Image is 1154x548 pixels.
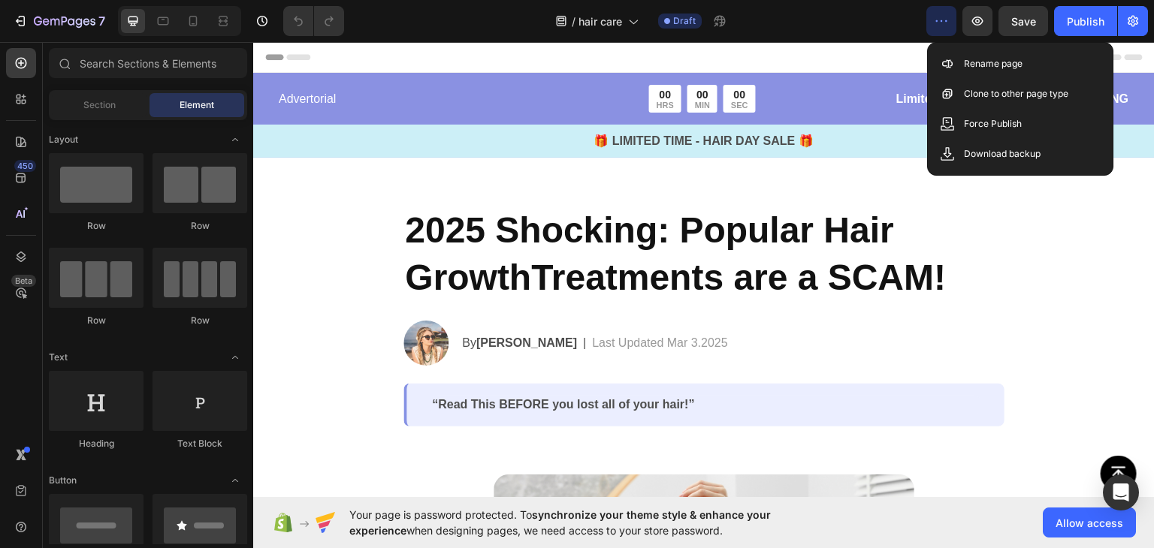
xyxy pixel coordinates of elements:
[209,292,324,310] p: By
[223,345,247,369] span: Toggle open
[964,86,1068,101] p: Clone to other page type
[14,160,36,172] div: 450
[349,507,829,538] span: Your page is password protected. To when designing pages, we need access to your store password.
[49,133,78,146] span: Layout
[153,314,247,327] div: Row
[964,146,1041,161] p: Download backup
[964,56,1023,71] p: Rename page
[153,219,247,233] div: Row
[442,46,457,59] div: 00
[330,292,333,310] p: |
[98,12,105,30] p: 7
[49,219,143,233] div: Row
[49,314,143,327] div: Row
[964,116,1022,131] p: Force Publish
[49,48,247,78] input: Search Sections & Elements
[2,90,900,108] p: 🎁 LIMITED TIME - HAIR DAY SALE 🎁
[1056,515,1123,531] span: Allow access
[179,355,726,371] p: “Read This BEFORE you lost all of your hair!”
[283,6,344,36] div: Undo/Redo
[478,59,495,68] p: SEC
[11,275,36,287] div: Beta
[1067,14,1104,29] div: Publish
[150,164,751,260] h2: 2025 Shocking: Popular Hair GrowthTreatments are a SCAM!
[150,279,195,324] img: gempages_585666060766675613-490441de-15c2-4ace-9bc7-5d0b04aff294.png
[442,59,457,68] p: MIN
[673,14,696,28] span: Draft
[223,294,324,307] strong: [PERSON_NAME]
[579,14,622,29] span: hair care
[83,98,116,112] span: Section
[998,6,1048,36] button: Save
[349,508,771,537] span: synchronize your theme style & enhance your experience
[223,128,247,152] span: Toggle open
[339,292,475,310] p: Last Updated Mar 3.2025
[572,14,575,29] span: /
[478,46,495,59] div: 00
[253,42,1154,497] iframe: Design area
[403,59,421,68] p: HRS
[153,437,247,450] div: Text Block
[180,98,214,112] span: Element
[1011,15,1036,28] span: Save
[1103,474,1139,510] div: Open Intercom Messenger
[49,437,143,450] div: Heading
[1043,507,1136,537] button: Allow access
[1054,6,1117,36] button: Publish
[223,468,247,492] span: Toggle open
[597,48,876,66] p: Limited time: 30% OFF + FREESHIPPING
[6,6,112,36] button: 7
[49,351,68,364] span: Text
[49,474,77,487] span: Button
[403,46,421,59] div: 00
